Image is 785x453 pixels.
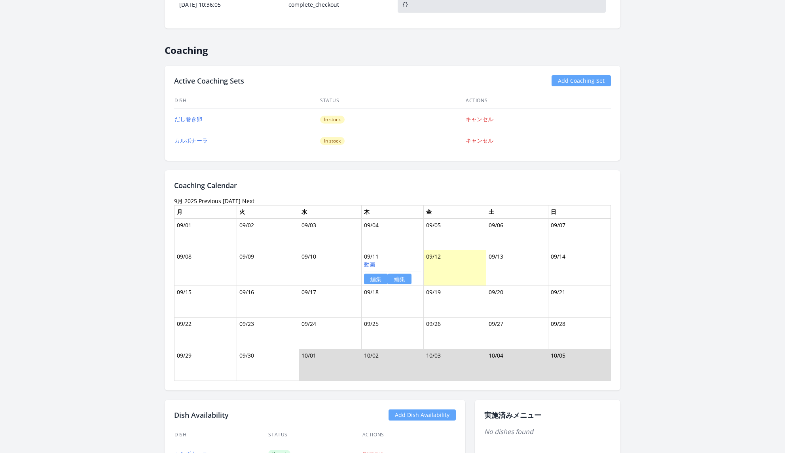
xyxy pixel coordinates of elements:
[548,219,611,250] td: 09/07
[465,93,611,109] th: Actions
[486,286,548,318] td: 09/20
[361,219,424,250] td: 09/04
[237,219,299,250] td: 09/02
[237,349,299,381] td: 09/30
[362,427,456,443] th: Actions
[361,205,424,219] th: 木
[174,1,283,9] div: [DATE] 10:36:05
[174,115,202,123] a: だし巻き卵
[361,349,424,381] td: 10/02
[320,116,345,124] span: In stock
[484,409,611,421] h2: 実施済みメニュー
[548,286,611,318] td: 09/21
[364,274,388,284] a: 編集
[237,250,299,286] td: 09/09
[486,205,548,219] th: 土
[237,318,299,349] td: 09/23
[284,1,392,9] div: complete_checkout
[424,349,486,381] td: 10/03
[320,137,345,145] span: In stock
[484,427,611,436] p: No dishes found
[223,197,241,205] a: [DATE]
[364,261,375,268] a: 動画
[299,219,362,250] td: 09/03
[424,286,486,318] td: 09/19
[486,250,548,286] td: 09/13
[174,318,237,349] td: 09/22
[389,409,456,421] a: Add Dish Availability
[361,250,424,286] td: 09/11
[174,286,237,318] td: 09/15
[424,250,486,286] td: 09/12
[174,75,244,86] h2: Active Coaching Sets
[424,205,486,219] th: 金
[174,137,208,144] a: カルボナーラ
[548,250,611,286] td: 09/14
[242,197,254,205] a: Next
[548,205,611,219] th: 日
[424,219,486,250] td: 09/05
[165,38,620,56] h2: Coaching
[424,318,486,349] td: 09/26
[174,349,237,381] td: 09/29
[237,286,299,318] td: 09/16
[548,349,611,381] td: 10/05
[548,318,611,349] td: 09/28
[174,250,237,286] td: 09/08
[486,318,548,349] td: 09/27
[199,197,221,205] a: Previous
[268,427,362,443] th: Status
[299,286,362,318] td: 09/17
[388,274,411,284] a: 編集
[174,93,320,109] th: Dish
[466,137,493,144] a: キャンセル
[320,93,465,109] th: Status
[174,409,229,421] h2: Dish Availability
[361,318,424,349] td: 09/25
[299,349,362,381] td: 10/01
[174,180,611,191] h2: Coaching Calendar
[299,250,362,286] td: 09/10
[174,427,268,443] th: Dish
[174,219,237,250] td: 09/01
[299,205,362,219] th: 水
[174,197,197,205] time: 9月 2025
[361,286,424,318] td: 09/18
[174,205,237,219] th: 月
[237,205,299,219] th: 火
[466,115,493,123] a: キャンセル
[552,75,611,86] a: Add Coaching Set
[486,349,548,381] td: 10/04
[486,219,548,250] td: 09/06
[299,318,362,349] td: 09/24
